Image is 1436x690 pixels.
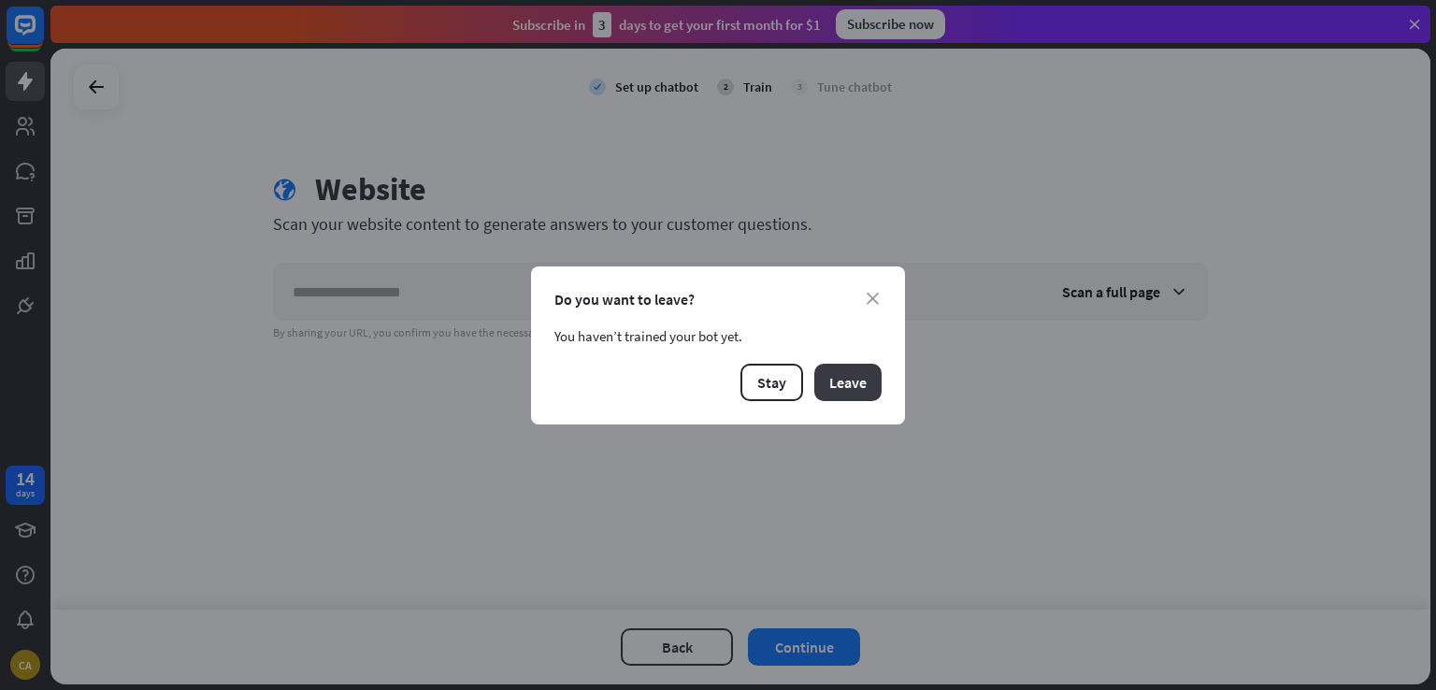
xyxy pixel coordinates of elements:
[740,364,803,401] button: Stay
[554,327,882,345] div: You haven’t trained your bot yet.
[15,7,71,64] button: Open LiveChat chat widget
[814,364,882,401] button: Leave
[867,293,879,305] i: close
[554,290,882,309] div: Do you want to leave?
